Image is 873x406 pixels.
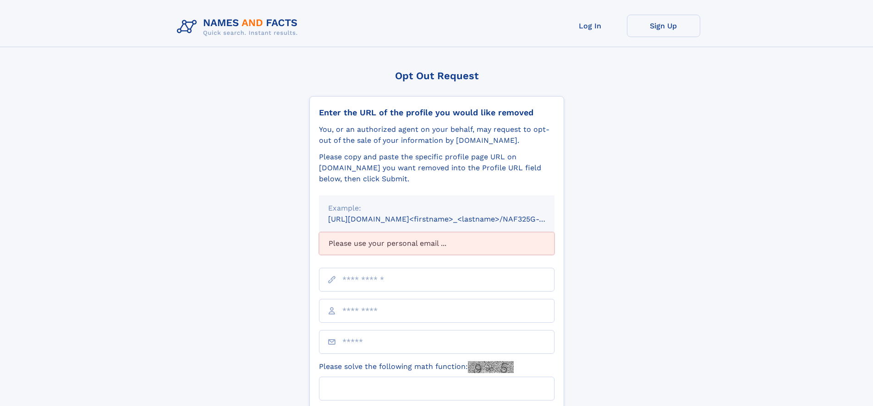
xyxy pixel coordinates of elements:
a: Sign Up [627,15,700,37]
a: Log In [554,15,627,37]
div: Enter the URL of the profile you would like removed [319,108,555,118]
div: Please use your personal email ... [319,232,555,255]
label: Please solve the following math function: [319,361,514,373]
div: Example: [328,203,545,214]
div: Opt Out Request [309,70,564,81]
img: Logo Names and Facts [173,15,305,39]
div: You, or an authorized agent on your behalf, may request to opt-out of the sale of your informatio... [319,124,555,146]
div: Please copy and paste the specific profile page URL on [DOMAIN_NAME] you want removed into the Pr... [319,152,555,184]
small: [URL][DOMAIN_NAME]<firstname>_<lastname>/NAF325G-xxxxxxxx [328,215,572,223]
